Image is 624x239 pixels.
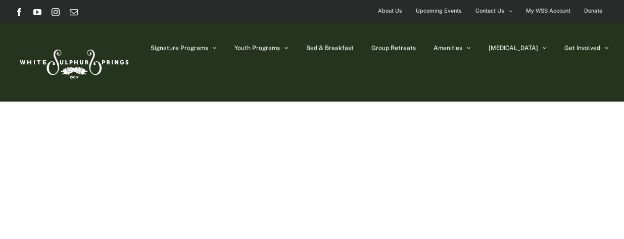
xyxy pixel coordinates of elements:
[151,23,217,73] a: Signature Programs
[15,38,131,86] img: White Sulphur Springs Logo
[564,45,600,51] span: Get Involved
[371,45,416,51] span: Group Retreats
[564,23,609,73] a: Get Involved
[489,45,538,51] span: [MEDICAL_DATA]
[371,23,416,73] a: Group Retreats
[234,23,289,73] a: Youth Programs
[489,23,547,73] a: [MEDICAL_DATA]
[15,8,23,16] a: Facebook
[70,8,78,16] a: Email
[584,4,602,18] span: Donate
[151,45,208,51] span: Signature Programs
[306,45,354,51] span: Bed & Breakfast
[52,8,60,16] a: Instagram
[416,4,462,18] span: Upcoming Events
[475,4,504,18] span: Contact Us
[306,23,354,73] a: Bed & Breakfast
[234,45,280,51] span: Youth Programs
[526,4,570,18] span: My WSS Account
[33,8,41,16] a: YouTube
[378,4,402,18] span: About Us
[434,45,462,51] span: Amenities
[434,23,471,73] a: Amenities
[151,23,609,73] nav: Main Menu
